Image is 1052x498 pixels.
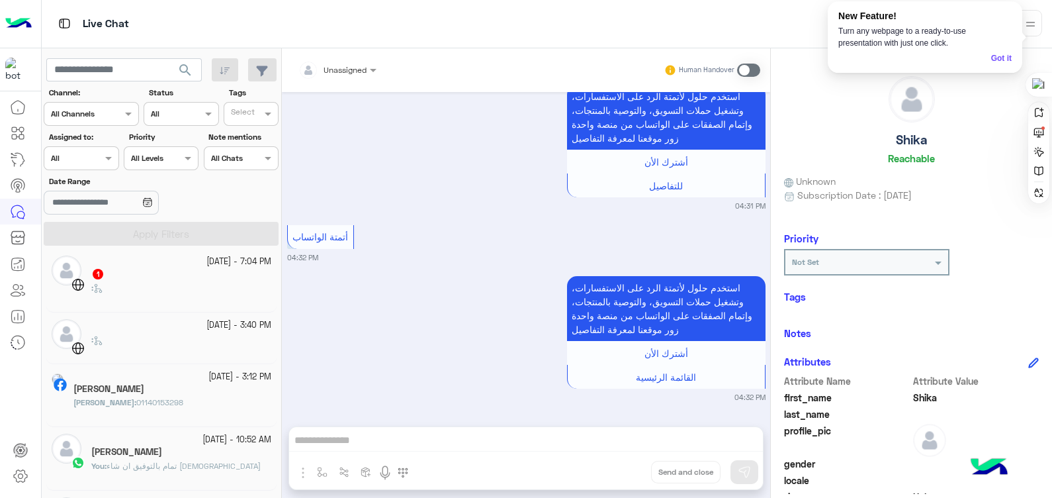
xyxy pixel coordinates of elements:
b: : [91,283,93,293]
span: أتمتة الواتساب [292,231,348,242]
h6: Reachable [888,152,935,164]
img: profile [1022,16,1039,32]
img: WhatsApp [71,456,85,470]
img: defaultAdmin.png [913,424,946,457]
label: Tags [229,87,277,99]
h6: Priority [784,232,818,244]
h6: Tags [784,291,1039,303]
span: Shika [913,391,1039,405]
h6: Notes [784,327,811,339]
small: 04:32 PM [287,252,318,263]
button: search [169,58,202,87]
img: Logo [5,10,32,38]
label: Note mentions [208,131,277,143]
span: 1 [93,269,103,279]
h5: Abdelrahman Odeh [91,446,162,458]
span: Unassigned [324,65,367,75]
img: defaultAdmin.png [889,77,934,122]
div: Select [229,106,255,121]
span: أشترك الأن [644,156,688,168]
img: Facebook [54,378,67,391]
small: Human Handover [679,65,734,75]
b: : [91,334,93,344]
img: defaultAdmin.png [52,319,81,349]
label: Status [149,87,217,99]
h5: Ahmed Yehia [73,383,144,395]
h5: Shika [896,132,928,148]
p: 8/10/2025, 4:31 PM [567,85,766,150]
img: 114004088273201 [5,58,29,81]
b: : [73,397,136,407]
span: القائمة الرئيسية [636,372,696,383]
span: للتفاصيل [649,180,683,191]
button: Apply Filters [44,222,279,246]
small: [DATE] - 3:12 PM [208,371,271,383]
button: Send and close [651,461,721,483]
span: first_name [784,391,910,405]
span: search [177,62,193,78]
small: [DATE] - 10:52 AM [202,434,271,446]
label: Assigned to: [49,131,117,143]
small: [DATE] - 7:04 PM [206,256,271,268]
img: WebChat [71,342,85,355]
span: أشترك الأن [644,348,688,359]
img: picture [52,373,64,385]
small: 04:31 PM [735,201,766,211]
label: Channel: [49,87,138,99]
span: Subscription Date : [DATE] [797,188,912,202]
small: 04:32 PM [734,392,766,403]
b: : [91,461,107,471]
span: You [91,461,105,471]
label: Priority [129,131,197,143]
span: Attribute Name [784,374,910,388]
span: profile_pic [784,424,910,454]
h6: Attributes [784,356,831,368]
span: Unknown [784,174,836,188]
label: Date Range [49,175,197,187]
span: locale [784,473,910,487]
span: [PERSON_NAME] [73,397,134,407]
span: null [913,473,1039,487]
img: WebChat [71,278,85,291]
span: last_name [784,407,910,421]
span: تمام بالتوفيق ان شاء الله [107,461,261,471]
small: [DATE] - 3:40 PM [206,319,271,332]
p: Live Chat [83,15,129,33]
p: 8/10/2025, 4:32 PM [567,276,766,341]
img: defaultAdmin.png [52,256,81,285]
img: defaultAdmin.png [52,434,81,464]
img: tab [56,15,73,32]
span: Attribute Value [913,374,1039,388]
span: gender [784,457,910,471]
img: hulul-logo.png [966,445,1012,491]
span: null [913,457,1039,471]
span: 01140153298 [136,397,183,407]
